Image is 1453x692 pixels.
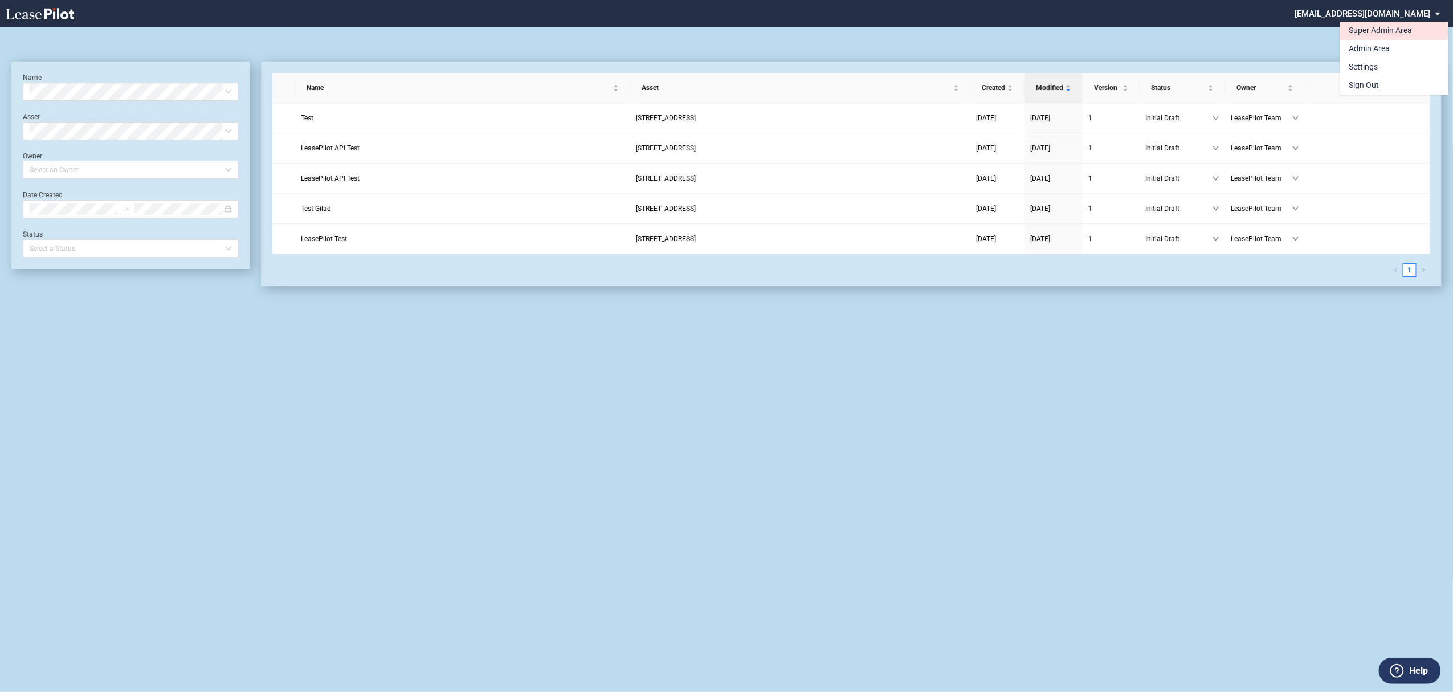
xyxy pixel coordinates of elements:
[1349,43,1390,55] div: Admin Area
[1409,663,1428,678] label: Help
[1349,25,1413,36] div: Super Admin Area
[1379,658,1441,684] button: Help
[1349,62,1378,73] div: Settings
[1349,80,1379,91] div: Sign Out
